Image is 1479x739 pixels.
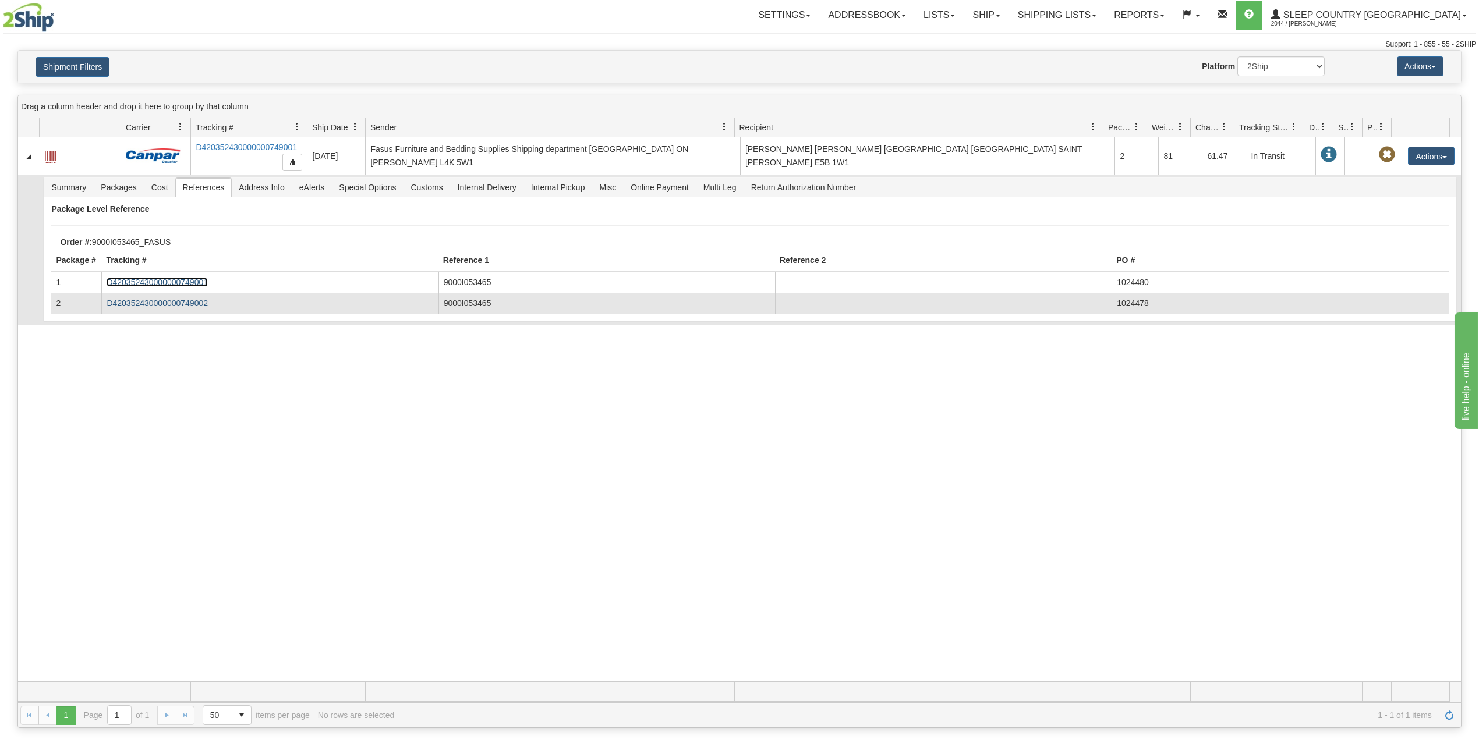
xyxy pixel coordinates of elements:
[1152,122,1176,133] span: Weight
[915,1,964,30] a: Lists
[144,178,175,197] span: Cost
[287,117,307,137] a: Tracking # filter column settings
[292,178,332,197] span: eAlerts
[1158,137,1202,175] td: 81
[45,146,56,165] a: Label
[51,293,101,314] td: 2
[1195,122,1220,133] span: Charge
[714,117,734,137] a: Sender filter column settings
[307,137,365,175] td: [DATE]
[1246,137,1315,175] td: In Transit
[176,178,232,197] span: References
[44,178,93,197] span: Summary
[203,705,310,725] span: items per page
[1280,10,1461,20] span: Sleep Country [GEOGRAPHIC_DATA]
[592,178,623,197] span: Misc
[775,250,1112,272] th: Reference 2
[51,250,101,272] th: Package #
[1371,117,1391,137] a: Pickup Status filter column settings
[107,299,208,308] a: D420352430000000749002
[51,237,1466,247] div: 9000I053465_FASUS
[1452,310,1478,429] iframe: chat widget
[438,272,775,293] td: 9000I053465
[36,57,109,77] button: Shipment Filters
[1083,117,1103,137] a: Recipient filter column settings
[739,122,773,133] span: Recipient
[1271,18,1358,30] span: 2044 / [PERSON_NAME]
[1108,122,1133,133] span: Packages
[451,178,523,197] span: Internal Delivery
[282,154,302,171] button: Copy to clipboard
[1367,122,1377,133] span: Pickup Status
[1112,293,1448,314] td: 1024478
[108,706,131,724] input: Page 1
[51,272,101,293] td: 1
[23,151,34,162] a: Collapse
[1105,1,1173,30] a: Reports
[56,706,75,724] span: Page 1
[312,122,348,133] span: Ship Date
[1262,1,1476,30] a: Sleep Country [GEOGRAPHIC_DATA] 2044 / [PERSON_NAME]
[696,178,744,197] span: Multi Leg
[1408,147,1455,165] button: Actions
[51,204,149,214] strong: Package Level Reference
[3,40,1476,49] div: Support: 1 - 855 - 55 - 2SHIP
[365,137,740,175] td: Fasus Furniture and Bedding Supplies Shipping department [GEOGRAPHIC_DATA] ON [PERSON_NAME] L4K 5W1
[1114,137,1158,175] td: 2
[1009,1,1105,30] a: Shipping lists
[1214,117,1234,137] a: Charge filter column settings
[94,178,143,197] span: Packages
[126,122,151,133] span: Carrier
[196,122,233,133] span: Tracking #
[18,95,1461,118] div: grid grouping header
[332,178,403,197] span: Special Options
[107,278,208,287] a: D420352430000000749001
[402,710,1432,720] span: 1 - 1 of 1 items
[819,1,915,30] a: Addressbook
[203,705,252,725] span: Page sizes drop down
[60,237,91,247] strong: Order #:
[1239,122,1290,133] span: Tracking Status
[1342,117,1362,137] a: Shipment Issues filter column settings
[1127,117,1147,137] a: Packages filter column settings
[210,709,225,721] span: 50
[1321,147,1337,163] span: In Transit
[1112,272,1448,293] td: 1024480
[1170,117,1190,137] a: Weight filter column settings
[196,143,297,152] a: D420352430000000749001
[171,117,190,137] a: Carrier filter column settings
[84,705,150,725] span: Page of 1
[1202,137,1246,175] td: 61.47
[101,250,438,272] th: Tracking #
[232,178,292,197] span: Address Info
[232,706,251,724] span: select
[740,137,1115,175] td: [PERSON_NAME] [PERSON_NAME] [GEOGRAPHIC_DATA] [GEOGRAPHIC_DATA] SAINT [PERSON_NAME] E5B 1W1
[370,122,397,133] span: Sender
[1284,117,1304,137] a: Tracking Status filter column settings
[318,710,395,720] div: No rows are selected
[1309,122,1319,133] span: Delivery Status
[438,250,775,272] th: Reference 1
[404,178,450,197] span: Customs
[3,3,54,32] img: logo2044.jpg
[749,1,819,30] a: Settings
[345,117,365,137] a: Ship Date filter column settings
[126,148,181,163] img: 14 - Canpar
[624,178,696,197] span: Online Payment
[1112,250,1448,272] th: PO #
[1202,61,1235,72] label: Platform
[1313,117,1333,137] a: Delivery Status filter column settings
[964,1,1009,30] a: Ship
[1440,706,1459,724] a: Refresh
[1338,122,1348,133] span: Shipment Issues
[524,178,592,197] span: Internal Pickup
[438,293,775,314] td: 9000I053465
[9,7,108,21] div: live help - online
[1397,56,1443,76] button: Actions
[744,178,864,197] span: Return Authorization Number
[1379,147,1395,163] span: Pickup Not Assigned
